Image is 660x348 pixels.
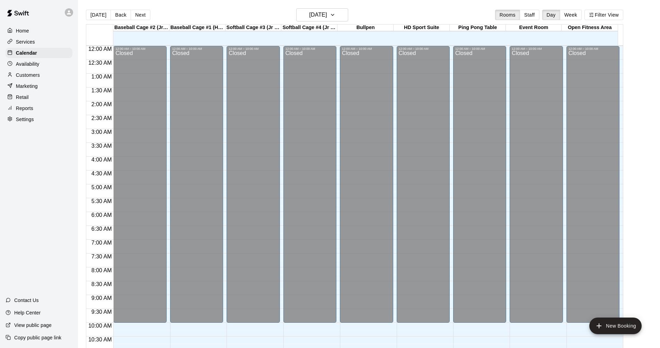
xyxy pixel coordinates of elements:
div: Closed [399,51,448,325]
div: 12:00 AM – 10:00 AM: Closed [227,46,280,323]
button: Staff [520,10,539,20]
a: Settings [6,114,72,125]
div: Closed [229,51,278,325]
p: Reports [16,105,33,112]
button: Week [560,10,582,20]
span: 9:30 AM [90,309,114,315]
div: 12:00 AM – 10:00 AM [285,47,334,51]
div: Softball Cage #3 (Jr Hack Attack) [226,25,282,31]
button: Next [131,10,150,20]
div: 12:00 AM – 10:00 AM: Closed [453,46,506,323]
button: Day [542,10,560,20]
span: 8:30 AM [90,281,114,287]
div: Baseball Cage #1 (Hack Attack) [169,25,226,31]
div: 12:00 AM – 10:00 AM: Closed [340,46,393,323]
div: HD Sport Suite [394,25,450,31]
a: Calendar [6,48,72,58]
p: Marketing [16,83,38,90]
span: 9:00 AM [90,295,114,301]
span: 7:30 AM [90,254,114,259]
a: Services [6,37,72,47]
button: Filter View [584,10,623,20]
a: Customers [6,70,72,80]
button: Back [111,10,131,20]
span: 4:30 AM [90,171,114,176]
a: Marketing [6,81,72,91]
span: 10:00 AM [87,323,114,329]
button: add [589,318,642,334]
p: Retail [16,94,29,101]
a: Home [6,26,72,36]
span: 10:30 AM [87,337,114,342]
div: Closed [512,51,561,325]
div: Baseball Cage #2 (Jr Hack Attack) [113,25,169,31]
a: Reports [6,103,72,113]
div: Closed [285,51,334,325]
div: 12:00 AM – 10:00 AM: Closed [566,46,619,323]
button: [DATE] [86,10,111,20]
div: 12:00 AM – 10:00 AM: Closed [113,46,166,323]
div: Ping Pong Table [450,25,506,31]
span: 12:00 AM [87,46,114,52]
div: 12:00 AM – 10:00 AM [455,47,504,51]
p: Services [16,38,35,45]
div: Closed [342,51,391,325]
div: 12:00 AM – 10:00 AM [512,47,561,51]
p: View public page [14,322,52,329]
p: Contact Us [14,297,39,304]
span: 3:30 AM [90,143,114,149]
div: Closed [115,51,164,325]
button: [DATE] [296,8,348,21]
p: Home [16,27,29,34]
div: 12:00 AM – 10:00 AM: Closed [170,46,223,323]
div: 12:00 AM – 10:00 AM: Closed [397,46,450,323]
div: 12:00 AM – 10:00 AM [115,47,164,51]
button: Rooms [495,10,520,20]
p: Copy public page link [14,334,61,341]
span: 7:00 AM [90,240,114,246]
span: 3:00 AM [90,129,114,135]
div: 12:00 AM – 10:00 AM [229,47,278,51]
span: 6:00 AM [90,212,114,218]
div: Closed [172,51,221,325]
span: 8:00 AM [90,267,114,273]
span: 2:30 AM [90,115,114,121]
span: 6:30 AM [90,226,114,232]
p: Help Center [14,309,41,316]
a: Retail [6,92,72,102]
p: Settings [16,116,34,123]
div: Bullpen [337,25,394,31]
span: 2:00 AM [90,101,114,107]
div: 12:00 AM – 10:00 AM [399,47,448,51]
span: 1:00 AM [90,74,114,80]
div: Softball Cage #4 (Jr Hack Attack) [281,25,337,31]
p: Customers [16,72,40,79]
span: 12:30 AM [87,60,114,66]
div: Event Room [506,25,562,31]
p: Calendar [16,49,37,56]
a: Availability [6,59,72,69]
div: Closed [455,51,504,325]
div: 12:00 AM – 10:00 AM: Closed [510,46,563,323]
div: Closed [569,51,617,325]
div: 12:00 AM – 10:00 AM [172,47,221,51]
div: 12:00 AM – 10:00 AM: Closed [283,46,336,323]
span: 5:00 AM [90,184,114,190]
p: Availability [16,61,39,67]
div: 12:00 AM – 10:00 AM [569,47,617,51]
span: 5:30 AM [90,198,114,204]
h6: [DATE] [309,10,327,20]
div: Open Fitness Area [562,25,618,31]
span: 4:00 AM [90,157,114,163]
div: 12:00 AM – 10:00 AM [342,47,391,51]
span: 1:30 AM [90,88,114,93]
